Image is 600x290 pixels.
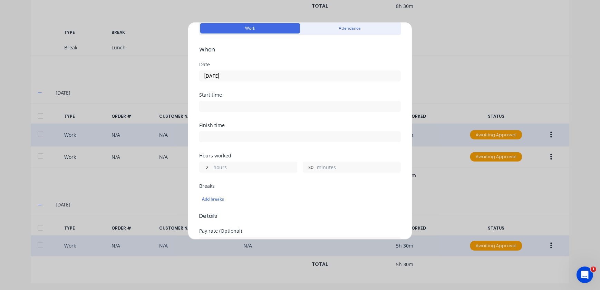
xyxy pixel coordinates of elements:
[591,267,596,272] span: 1
[199,212,401,220] span: Details
[300,23,400,33] button: Attendance
[200,162,212,172] input: 0
[199,153,401,158] div: Hours worked
[317,164,400,172] label: minutes
[199,123,401,128] div: Finish time
[199,46,401,54] span: When
[199,229,401,233] div: Pay rate (Optional)
[199,93,401,97] div: Start time
[202,195,398,204] div: Add breaks
[199,184,401,188] div: Breaks
[303,162,315,172] input: 0
[200,23,300,33] button: Work
[199,62,401,67] div: Date
[577,267,593,283] iframe: Intercom live chat
[213,164,297,172] label: hours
